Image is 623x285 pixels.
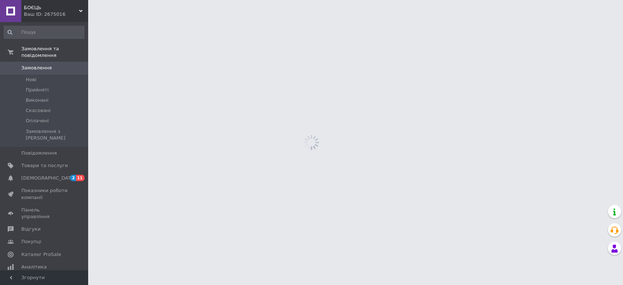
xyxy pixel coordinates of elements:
[21,264,47,270] span: Аналітика
[21,150,57,156] span: Повідомлення
[21,46,88,59] span: Замовлення та повідомлення
[21,65,52,71] span: Замовлення
[26,107,51,114] span: Скасовані
[26,128,84,141] span: Замовлення з [PERSON_NAME]
[24,4,79,11] span: БОЄЦЬ
[21,187,68,201] span: Показники роботи компанії
[26,97,48,104] span: Виконані
[26,87,48,93] span: Прийняті
[70,175,76,181] span: 2
[4,26,84,39] input: Пошук
[21,207,68,220] span: Панель управління
[21,226,40,232] span: Відгуки
[26,76,36,83] span: Нові
[21,162,68,169] span: Товари та послуги
[21,251,61,258] span: Каталог ProSale
[26,118,49,124] span: Оплачені
[76,175,84,181] span: 11
[21,238,41,245] span: Покупці
[24,11,88,18] div: Ваш ID: 2675016
[21,175,76,181] span: [DEMOGRAPHIC_DATA]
